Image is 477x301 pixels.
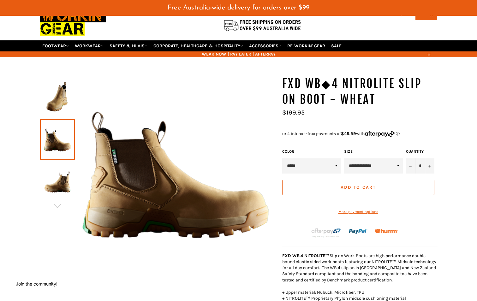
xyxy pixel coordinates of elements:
img: FXD WB◆4 Nitrolite Slip on Boot - Wheat - Workin' Gear [75,76,276,268]
img: Flat $9.95 shipping Australia wide [223,19,302,32]
label: Quantity [406,149,434,154]
button: Join the community! [16,281,57,286]
a: WORKWEAR [72,40,106,51]
span: Free Australia-wide delivery for orders over $99 [168,4,309,11]
a: SAFETY & HI VIS [107,40,150,51]
strong: FXD WB.4 NITROLITE™ [282,253,330,258]
button: Increase item quantity by one [425,158,434,174]
a: CORPORATE, HEALTHCARE & HOSPITALITY [151,40,246,51]
label: Size [344,149,403,154]
img: Humm_core_logo_RGB-01_300x60px_small_195d8312-4386-4de7-b182-0ef9b6303a37.png [375,229,398,233]
a: RE-WORKIN' GEAR [285,40,328,51]
img: Afterpay-Logo-on-dark-bg_large.png [311,227,342,238]
span: WEAR NOW | PAY LATER | AFTERPAY [40,51,438,57]
span: Add to Cart [341,185,376,190]
img: Workin Gear leaders in Workwear, Safety Boots, PPE, Uniforms. Australia's No.1 in Workwear [40,4,106,40]
img: FXD WB◆4 Nitrolite Slip on Boot - Wheat - Workin' Gear [43,164,72,199]
p: Slip on Work Boots are high performance double bound elastic sided work boots featuring our NITRO... [282,253,438,283]
img: paypal.png [349,222,367,241]
img: FXD WB◆4 Nitrolite Slip on Boot - Wheat - Workin' Gear [43,80,72,115]
span: + Upper material: Nubuck, Microfiber, TPU [282,290,364,295]
h1: FXD WB◆4 Nitrolite Slip on Boot - Wheat [282,76,438,107]
a: ACCESSORIES [247,40,284,51]
span: + NITROLITE™ Proprietary Phylon midsole cushioning material [282,296,406,301]
span: $199.95 [282,109,305,116]
a: SALE [329,40,344,51]
label: Color [282,149,341,154]
button: Add to Cart [282,180,434,195]
button: Reduce item quantity by one [406,158,415,174]
a: FOOTWEAR [40,40,71,51]
a: More payment options [282,209,434,215]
